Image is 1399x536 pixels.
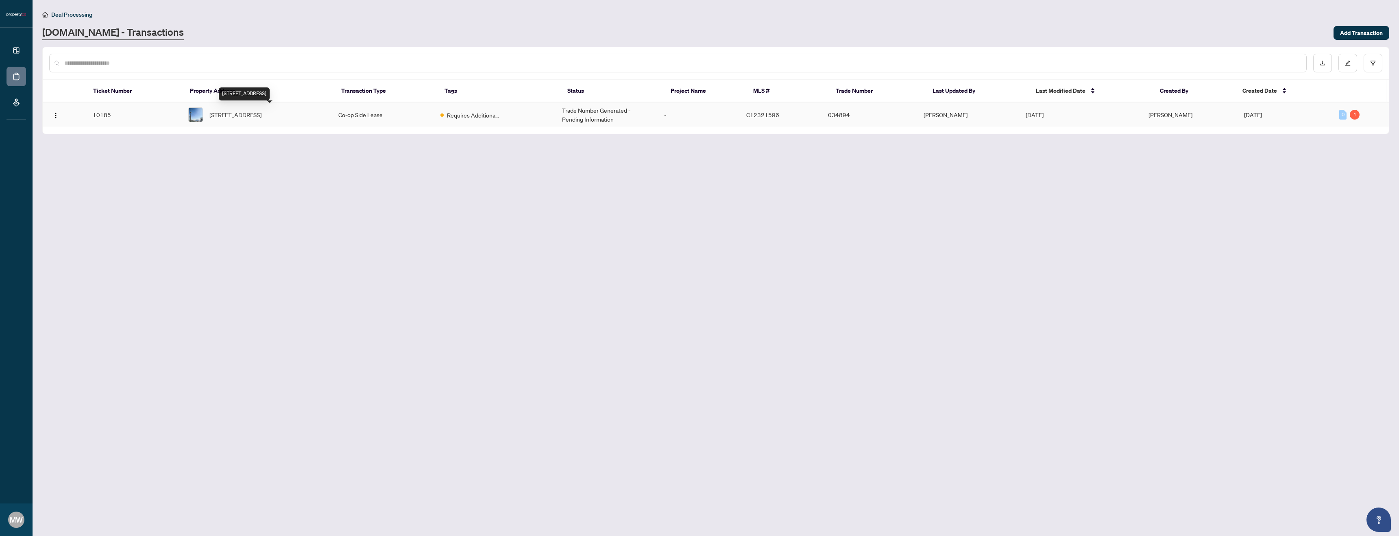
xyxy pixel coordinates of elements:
span: [DATE] [1244,111,1262,118]
div: [STREET_ADDRESS] [219,87,270,100]
th: Last Modified Date [1029,80,1153,102]
th: Created Date [1236,80,1332,102]
th: Last Updated By [926,80,1029,102]
button: edit [1338,54,1357,72]
th: Property Address [183,80,335,102]
span: Last Modified Date [1036,86,1085,95]
span: [DATE] [1026,111,1044,118]
img: Logo [52,112,59,119]
span: filter [1370,60,1376,66]
td: Trade Number Generated - Pending Information [556,102,658,127]
button: Add Transaction [1334,26,1389,40]
span: home [42,12,48,17]
td: Co-op Side Lease [332,102,434,127]
button: filter [1364,54,1382,72]
button: Logo [49,108,62,121]
span: Requires Additional Docs [447,111,500,120]
div: 0 [1339,110,1347,120]
th: MLS # [747,80,829,102]
span: C12321596 [746,111,779,118]
th: Trade Number [829,80,926,102]
th: Transaction Type [335,80,438,102]
span: edit [1345,60,1351,66]
th: Ticket Number [87,80,183,102]
td: [PERSON_NAME] [917,102,1020,127]
th: Project Name [664,80,747,102]
span: MW [10,514,23,525]
td: 034894 [822,102,917,127]
a: [DOMAIN_NAME] - Transactions [42,26,184,40]
th: Tags [438,80,561,102]
button: Open asap [1366,508,1391,532]
span: Add Transaction [1340,26,1383,39]
td: - [658,102,739,127]
button: download [1313,54,1332,72]
img: thumbnail-img [189,108,203,122]
span: Deal Processing [51,11,92,18]
td: 10185 [86,102,182,127]
span: download [1320,60,1325,66]
img: logo [7,12,26,17]
th: Created By [1153,80,1236,102]
div: 1 [1350,110,1360,120]
span: [STREET_ADDRESS] [209,110,261,119]
th: Status [561,80,664,102]
span: [PERSON_NAME] [1148,111,1192,118]
span: Created Date [1242,86,1277,95]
